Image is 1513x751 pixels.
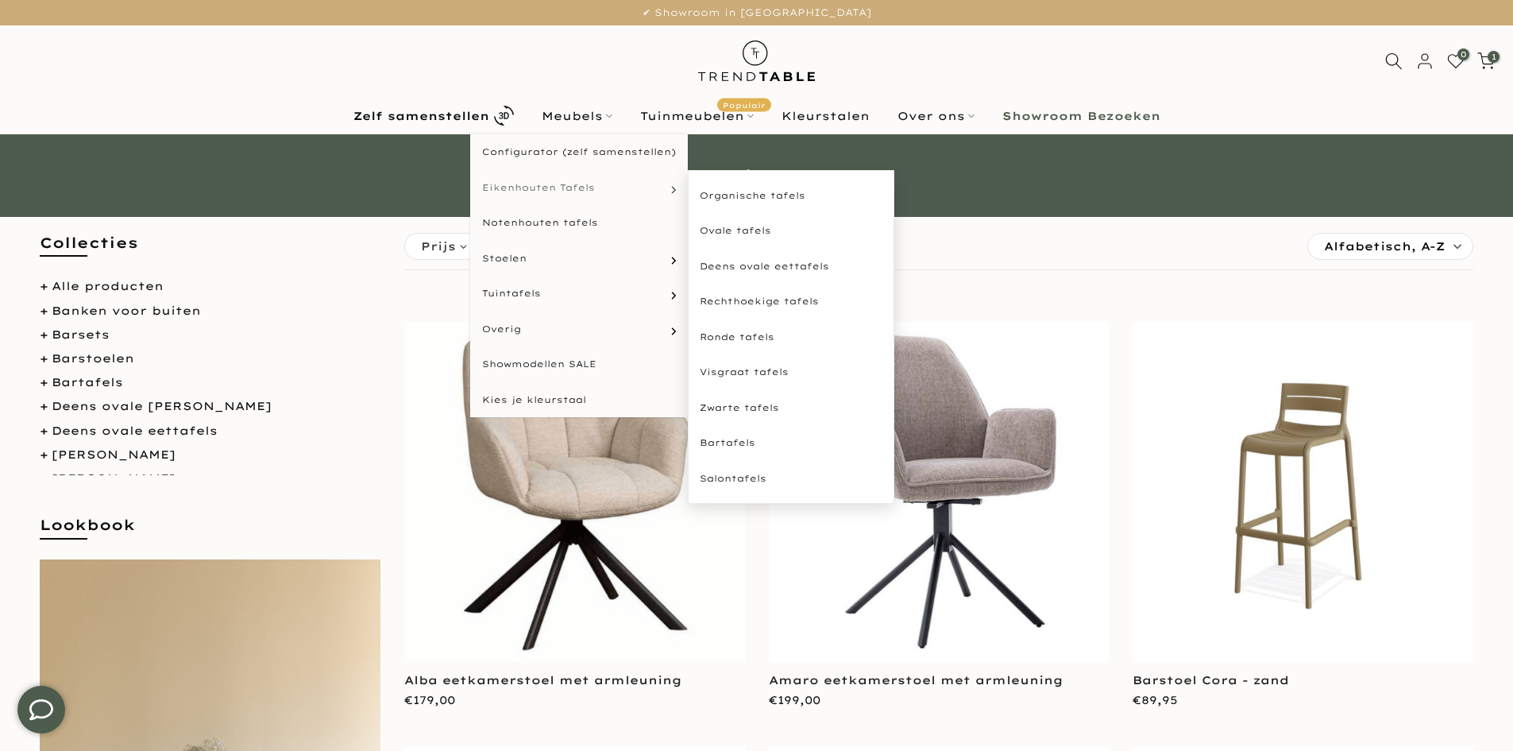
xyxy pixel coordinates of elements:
[688,284,894,319] a: Rechthoekige tafels
[527,106,626,126] a: Meubels
[1308,234,1472,259] label: Sorteren:Alfabetisch, A-Z
[688,461,894,497] a: Salontafels
[353,110,489,122] b: Zelf samenstellen
[52,279,164,293] a: Alle producten
[52,399,272,413] a: Deens ovale [PERSON_NAME]
[688,354,894,390] a: Visgraat tafels
[482,323,521,336] span: Overig
[1133,673,1289,687] a: Barstoel Cora - zand
[688,390,894,426] a: Zwarte tafels
[1488,51,1499,63] span: 1
[20,4,1493,21] p: ✔ Showroom in [GEOGRAPHIC_DATA]
[52,471,176,486] a: [PERSON_NAME]
[52,327,110,342] a: Barsets
[404,673,681,687] a: Alba eetkamerstoel met armleuning
[470,346,688,382] a: Showmodellen SALE
[52,447,176,462] a: [PERSON_NAME]
[470,205,688,241] a: Notenhouten tafels
[688,249,894,285] a: Deens ovale eettafels
[2,670,81,749] iframe: toggle-frame
[339,102,527,130] a: Zelf samenstellen
[1324,234,1445,259] span: Alfabetisch, A-Z
[482,287,541,300] span: Tuintafels
[40,515,380,551] h5: Lookbook
[470,276,688,312] a: Tuintafels
[470,170,688,206] a: Eikenhouten Tafels
[52,375,123,389] a: Bartafels
[688,178,894,214] a: Organische tafels
[688,425,894,461] a: Bartafels
[404,693,455,707] span: €179,00
[626,106,767,126] a: TuinmeubelenPopulair
[470,382,688,418] a: Kies je kleurstaal
[688,213,894,249] a: Ovale tafels
[883,106,988,126] a: Over ons
[769,693,820,707] span: €199,00
[1133,693,1178,707] span: €89,95
[470,312,688,347] a: Overig
[687,25,826,96] img: trend-table
[769,673,1063,687] a: Amaro eetkamerstoel met armleuning
[1447,52,1465,70] a: 0
[767,106,883,126] a: Kleurstalen
[717,98,771,111] span: Populair
[470,134,688,170] a: Configurator (zelf samenstellen)
[1002,110,1160,122] b: Showroom Bezoeken
[482,181,595,195] span: Eikenhouten Tafels
[482,252,527,265] span: Stoelen
[470,241,688,277] a: Stoelen
[292,168,1222,184] h1: Producten
[688,319,894,355] a: Ronde tafels
[52,304,201,318] a: Banken voor buiten
[40,233,380,269] h5: Collecties
[1477,52,1495,70] a: 1
[52,351,134,366] a: Barstoelen
[1457,48,1469,60] span: 0
[988,106,1174,126] a: Showroom Bezoeken
[421,238,456,255] span: Prijs
[52,424,218,438] a: Deens ovale eettafels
